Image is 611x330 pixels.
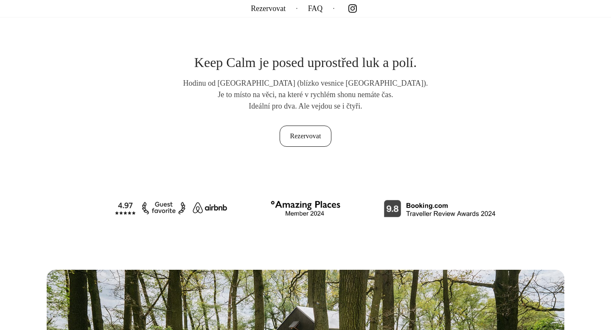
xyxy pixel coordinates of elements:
[170,89,441,101] p: Je to místo na věci, na které v rychlém shonu nemáte čas.
[383,199,496,217] img: 9.8 Booking.com Traveller Review Awards 2024
[170,78,441,89] p: Hodinu od [GEOGRAPHIC_DATA] (blízko vesnice [GEOGRAPHIC_DATA]).
[115,201,228,215] img: Airbnb Guest Favorite 4.97
[115,54,496,70] h2: Keep Calm je posed uprostřed luk a polí.
[249,198,362,219] img: Amazing Places Member
[280,126,332,147] a: Rezervovat
[170,101,441,112] p: Ideální pro dva. Ale vejdou se i čtyři.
